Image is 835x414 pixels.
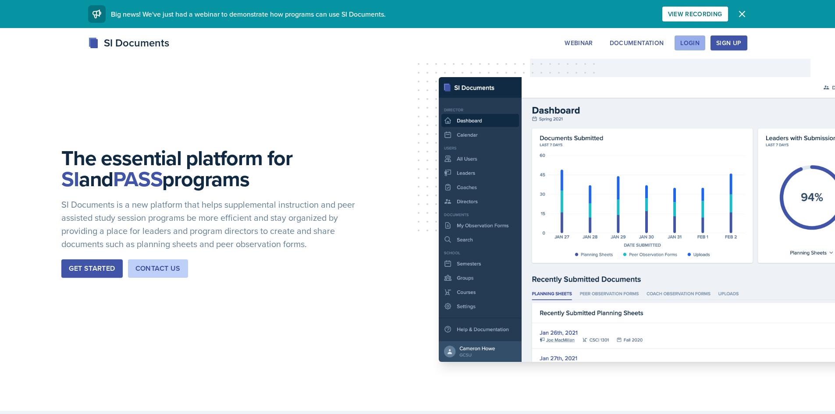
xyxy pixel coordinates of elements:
div: Sign Up [716,39,741,46]
div: Contact Us [135,263,181,274]
button: View Recording [662,7,728,21]
button: Webinar [559,35,598,50]
div: Login [680,39,700,46]
span: Big news! We've just had a webinar to demonstrate how programs can use SI Documents. [111,9,386,19]
div: Get Started [69,263,115,274]
button: Login [675,35,705,50]
button: Documentation [604,35,670,50]
div: SI Documents [88,35,169,51]
button: Sign Up [711,35,747,50]
div: Documentation [610,39,664,46]
button: Get Started [61,259,122,278]
button: Contact Us [128,259,188,278]
div: Webinar [565,39,593,46]
div: View Recording [668,11,722,18]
